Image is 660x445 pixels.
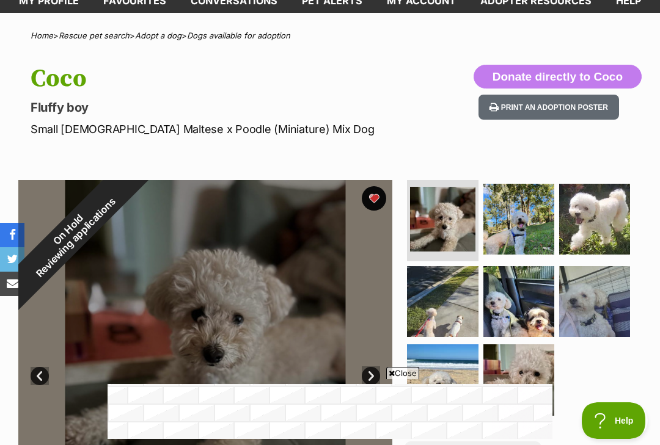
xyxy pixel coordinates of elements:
button: Print an adoption poster [479,95,619,120]
img: Photo of Coco [410,187,475,251]
a: Adopt a dog [135,31,182,40]
a: Home [31,31,53,40]
p: Small [DEMOGRAPHIC_DATA] Maltese x Poodle (Miniature) Mix Dog [31,121,405,137]
img: Photo of Coco [559,266,630,337]
span: Reviewing applications [34,195,118,279]
button: favourite [362,186,386,211]
a: Rescue pet search [59,31,130,40]
span: Close [386,367,419,379]
img: Photo of Coco [483,344,554,415]
img: Photo of Coco [407,344,478,415]
img: Photo of Coco [483,184,554,255]
a: Next [362,367,380,385]
a: Dogs available for adoption [187,31,290,40]
iframe: Advertisement [108,384,552,439]
button: Donate directly to Coco [474,65,642,89]
p: Fluffy boy [31,99,405,116]
a: Prev [31,367,49,385]
img: Photo of Coco [559,184,630,255]
h1: Coco [31,65,405,93]
img: Photo of Coco [483,266,554,337]
iframe: Help Scout Beacon - Open [582,402,648,439]
img: Photo of Coco [407,266,478,337]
